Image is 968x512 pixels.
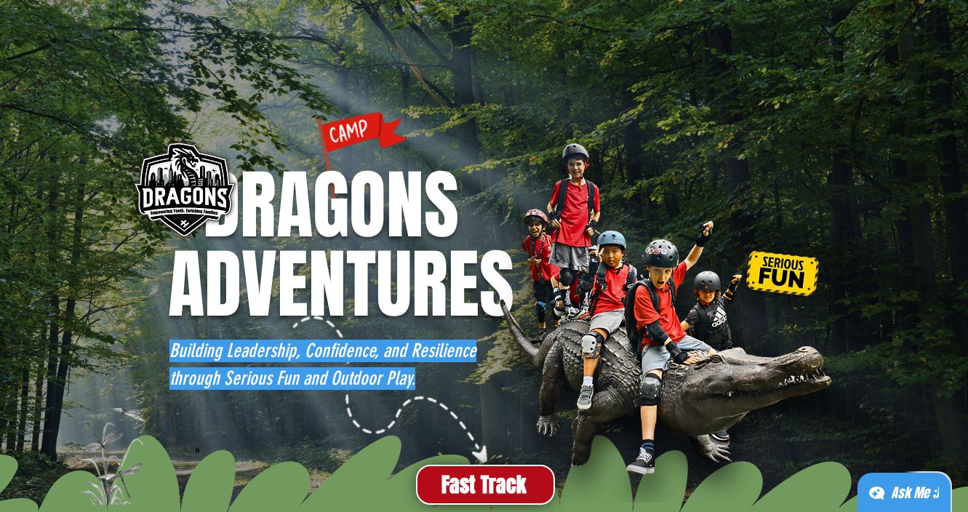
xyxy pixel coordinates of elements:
img: DRAGON FLY_edited.png [16,408,223,505]
a: Fast Track [416,465,555,505]
div: Ask Me ;) [891,483,939,503]
img: CAMP FLAG.png [313,108,407,201]
span: Building Leadership, Confidence, and Resilience through Serious Fun and Outdoor Play. [169,340,476,390]
span: Fast Track [441,471,527,499]
img: DRAGONS DIRECTION LINE.png [269,302,514,485]
span: DRAGONS ADVENTURES [168,151,514,340]
img: WARNING.png [741,249,821,306]
img: DRAGONS LOGO BADGE SINGAPORE.png [124,132,242,250]
img: CAMP CROC.png [481,143,860,503]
